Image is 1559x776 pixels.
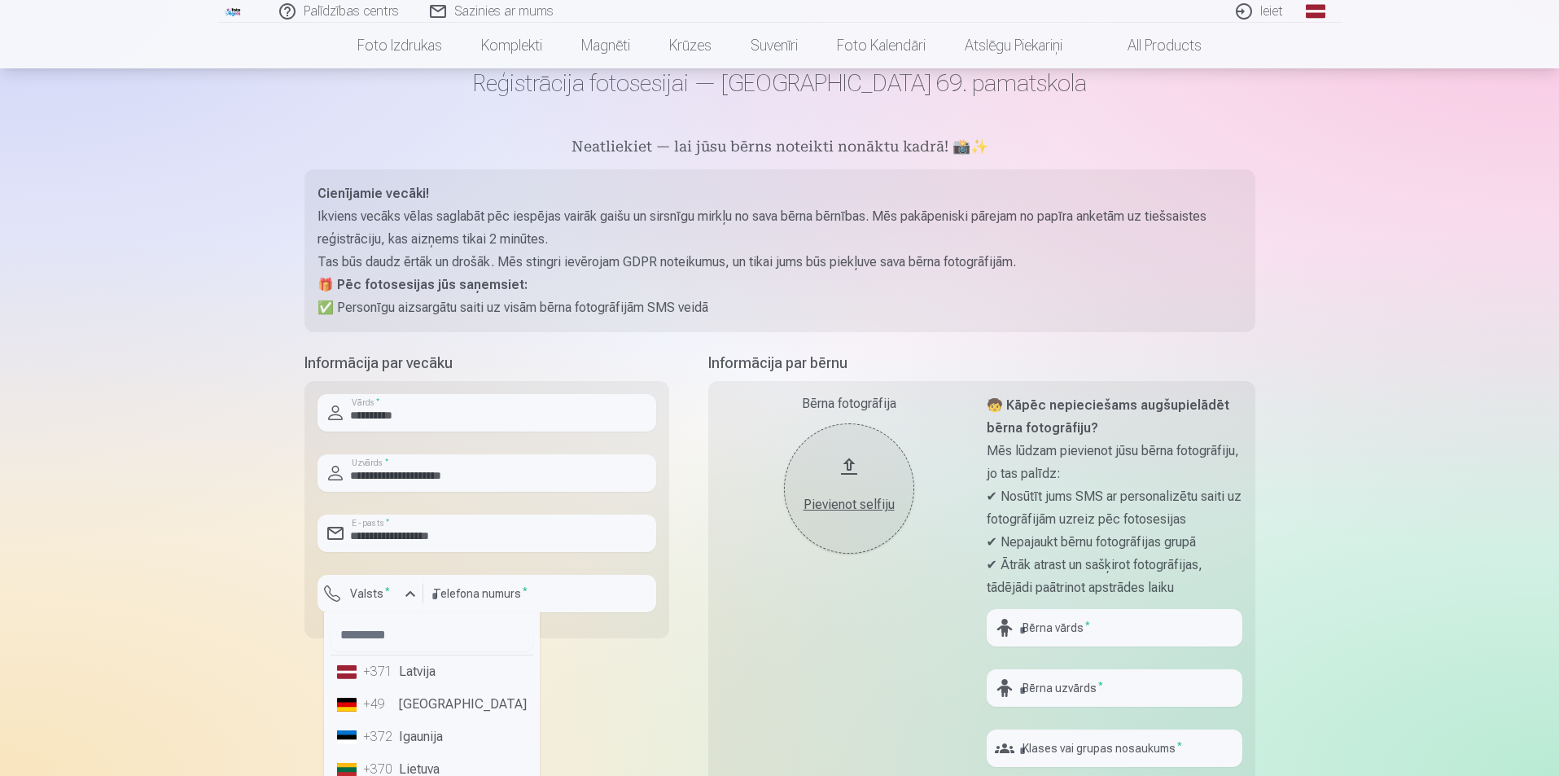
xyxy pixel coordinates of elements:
div: +371 [363,662,396,682]
h1: Reģistrācija fotosesijai — [GEOGRAPHIC_DATA] 69. pamatskola [304,68,1255,98]
div: Pievienot selfiju [800,495,898,515]
li: Latvija [331,655,533,688]
a: Atslēgu piekariņi [945,23,1082,68]
p: ✔ Nosūtīt jums SMS ar personalizētu saiti uz fotogrāfijām uzreiz pēc fotosesijas [987,485,1242,531]
strong: 🧒 Kāpēc nepieciešams augšupielādēt bērna fotogrāfiju? [987,397,1229,436]
p: ✔ Ātrāk atrast un sašķirot fotogrāfijas, tādējādi paātrinot apstrādes laiku [987,554,1242,599]
div: +49 [363,695,396,714]
a: Suvenīri [731,23,817,68]
strong: 🎁 Pēc fotosesijas jūs saņemsiet: [317,277,528,292]
h5: Neatliekiet — lai jūsu bērns noteikti nonāktu kadrā! 📸✨ [304,137,1255,160]
button: Pievienot selfiju [784,423,914,554]
div: +372 [363,727,396,747]
a: Krūzes [650,23,731,68]
strong: Cienījamie vecāki! [317,186,429,201]
p: ✅ Personīgu aizsargātu saiti uz visām bērna fotogrāfijām SMS veidā [317,296,1242,319]
p: Mēs lūdzam pievienot jūsu bērna fotogrāfiju, jo tas palīdz: [987,440,1242,485]
p: ✔ Nepajaukt bērnu fotogrāfijas grupā [987,531,1242,554]
label: Valsts [344,585,396,602]
a: Foto kalendāri [817,23,945,68]
p: Tas būs daudz ērtāk un drošāk. Mēs stingri ievērojam GDPR noteikumus, un tikai jums būs piekļuve ... [317,251,1242,274]
a: Komplekti [462,23,562,68]
a: Foto izdrukas [338,23,462,68]
a: All products [1082,23,1221,68]
img: /fa1 [225,7,243,16]
p: Ikviens vecāks vēlas saglabāt pēc iespējas vairāk gaišu un sirsnīgu mirkļu no sava bērna bērnības... [317,205,1242,251]
div: Bērna fotogrāfija [721,394,977,414]
h5: Informācija par bērnu [708,352,1255,375]
button: Valsts* [317,575,423,612]
li: [GEOGRAPHIC_DATA] [331,688,533,721]
h5: Informācija par vecāku [304,352,669,375]
a: Magnēti [562,23,650,68]
li: Igaunija [331,721,533,753]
